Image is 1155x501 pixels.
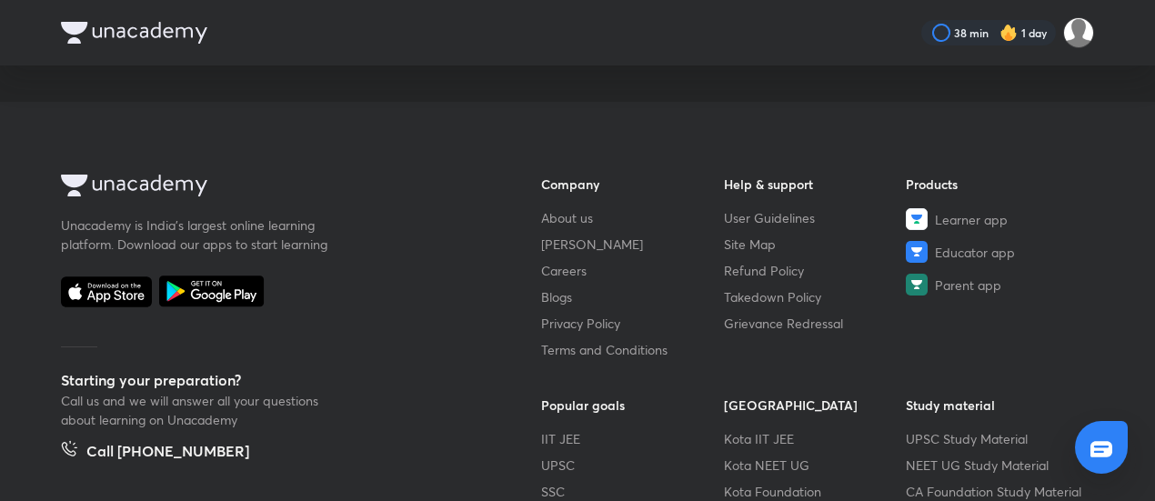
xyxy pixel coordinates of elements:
[906,456,1089,475] a: NEET UG Study Material
[541,429,724,448] a: IIT JEE
[724,456,907,475] a: Kota NEET UG
[86,440,249,466] h5: Call [PHONE_NUMBER]
[61,391,334,429] p: Call us and we will answer all your questions about learning on Unacademy
[906,175,1089,194] h6: Products
[541,261,587,280] span: Careers
[724,208,907,227] a: User Guidelines
[935,243,1015,262] span: Educator app
[935,276,1001,295] span: Parent app
[906,274,928,296] img: Parent app
[541,175,724,194] h6: Company
[541,314,724,333] a: Privacy Policy
[724,235,907,254] a: Site Map
[724,482,907,501] a: Kota Foundation
[541,482,724,501] a: SSC
[1063,17,1094,48] img: Avinash Tibrewal
[541,396,724,415] h6: Popular goals
[906,208,928,230] img: Learner app
[724,261,907,280] a: Refund Policy
[906,482,1089,501] a: CA Foundation Study Material
[935,210,1008,229] span: Learner app
[61,175,483,201] a: Company Logo
[61,369,483,391] h5: Starting your preparation?
[61,440,249,466] a: Call [PHONE_NUMBER]
[541,287,724,306] a: Blogs
[61,215,334,254] p: Unacademy is India’s largest online learning platform. Download our apps to start learning
[61,175,207,196] img: Company Logo
[906,429,1089,448] a: UPSC Study Material
[541,261,724,280] a: Careers
[541,208,724,227] a: About us
[999,24,1018,42] img: streak
[906,241,928,263] img: Educator app
[724,287,907,306] a: Takedown Policy
[906,396,1089,415] h6: Study material
[61,22,207,44] img: Company Logo
[724,314,907,333] a: Grievance Redressal
[906,241,1089,263] a: Educator app
[724,429,907,448] a: Kota IIT JEE
[541,456,724,475] a: UPSC
[724,396,907,415] h6: [GEOGRAPHIC_DATA]
[541,235,724,254] a: [PERSON_NAME]
[906,274,1089,296] a: Parent app
[906,208,1089,230] a: Learner app
[541,340,724,359] a: Terms and Conditions
[724,175,907,194] h6: Help & support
